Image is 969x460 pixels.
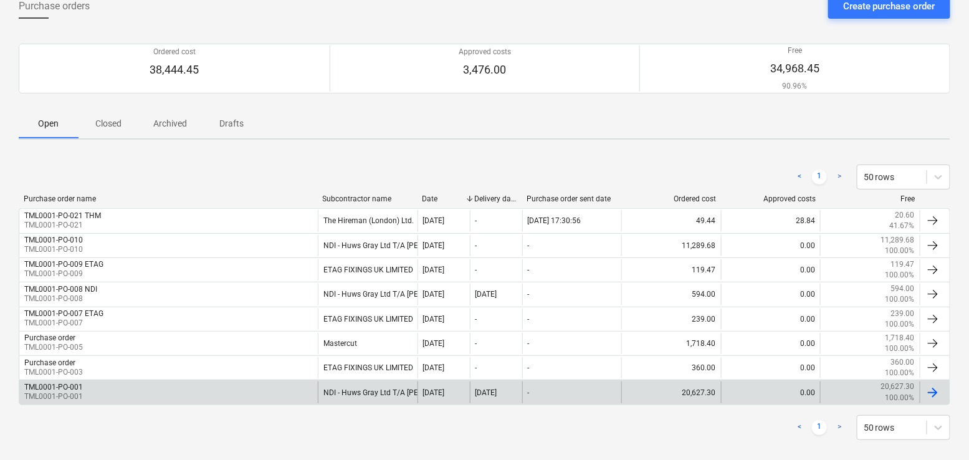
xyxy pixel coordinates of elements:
div: 594.00 [621,284,721,305]
div: NDI - Huws Gray Ltd T/A [PERSON_NAME] [318,284,418,305]
div: Purchase order [24,358,75,367]
p: 38,444.45 [150,62,199,77]
div: - [528,266,530,274]
p: Ordered cost [150,47,199,57]
div: Purchase order [24,333,75,342]
p: 41.67% [890,221,915,231]
div: 0.00 [721,381,821,403]
div: 0.00 [721,333,821,354]
div: Date [422,194,465,203]
div: - [528,363,530,372]
div: TML0001-PO-008 NDI [24,285,97,294]
div: - [475,216,477,225]
p: TML0001-PO-008 [24,294,97,304]
a: Previous page [792,420,807,435]
div: TML0001-PO-010 [24,236,83,244]
div: NDI - Huws Gray Ltd T/A [PERSON_NAME] [318,381,418,403]
div: 360.00 [621,357,721,378]
div: 0.00 [721,259,821,280]
div: - [475,241,477,250]
div: - [528,388,530,397]
div: Mastercut [318,333,418,354]
div: ETAG FIXINGS UK LIMITED [318,259,418,280]
div: 28.84 [721,210,821,231]
p: TML0001-PO-001 [24,391,83,402]
p: TML0001-PO-009 [24,269,103,279]
div: NDI - Huws Gray Ltd T/A [PERSON_NAME] [318,235,418,256]
p: TML0001-PO-007 [24,318,103,328]
div: TML0001-PO-009 ETAG [24,260,103,269]
div: [DATE] [423,388,445,397]
a: Page 1 is your current page [812,420,827,435]
iframe: Chat Widget [907,400,969,460]
div: Delivery date [475,194,517,203]
p: 100.00% [885,319,915,330]
div: Purchase order sent date [527,194,617,203]
p: 119.47 [891,259,915,270]
p: 594.00 [891,284,915,294]
div: 0.00 [721,235,821,256]
p: Open [34,117,64,130]
div: - [475,363,477,372]
div: ETAG FIXINGS UK LIMITED [318,309,418,330]
div: [DATE] [423,266,445,274]
div: 0.00 [721,309,821,330]
p: 100.00% [885,343,915,354]
div: - [528,339,530,348]
div: 0.00 [721,357,821,378]
div: 119.47 [621,259,721,280]
p: 100.00% [885,294,915,305]
p: 3,476.00 [459,62,511,77]
div: The Hireman (London) Ltd. [318,210,418,231]
div: - [475,266,477,274]
div: 1,718.40 [621,333,721,354]
div: [DATE] [423,315,445,323]
p: 100.00% [885,368,915,378]
a: Next page [832,170,847,184]
div: 0.00 [721,284,821,305]
div: 11,289.68 [621,235,721,256]
div: TML0001-PO-021 THM [24,211,101,220]
div: [DATE] [423,290,445,299]
div: 20,627.30 [621,381,721,403]
p: Drafts [217,117,247,130]
a: Page 1 is your current page [812,170,827,184]
p: TML0001-PO-010 [24,244,83,255]
p: Approved costs [459,47,511,57]
div: - [475,339,477,348]
div: [DATE] [475,290,497,299]
div: TML0001-PO-007 ETAG [24,309,103,318]
div: [DATE] [423,241,445,250]
a: Next page [832,420,847,435]
p: Closed [93,117,123,130]
div: [DATE] [475,388,497,397]
div: Approved costs [726,194,816,203]
a: Previous page [792,170,807,184]
div: [DATE] [423,363,445,372]
div: - [528,290,530,299]
div: Purchase order name [24,194,313,203]
p: Free [770,46,819,56]
p: 11,289.68 [881,235,915,246]
p: 1,718.40 [885,333,915,343]
div: [DATE] 17:30:56 [528,216,581,225]
div: Free [826,194,915,203]
div: [DATE] [423,216,445,225]
div: TML0001-PO-001 [24,383,83,391]
p: 34,968.45 [770,61,819,76]
p: 20,627.30 [881,381,915,392]
p: Archived [153,117,187,130]
p: 100.00% [885,246,915,256]
div: ETAG FIXINGS UK LIMITED [318,357,418,378]
p: 100.00% [885,270,915,280]
div: [DATE] [423,339,445,348]
div: 49.44 [621,210,721,231]
p: 20.60 [895,210,915,221]
div: - [528,241,530,250]
div: Ordered cost [626,194,716,203]
p: 100.00% [885,393,915,403]
p: TML0001-PO-003 [24,367,83,378]
div: - [528,315,530,323]
div: - [475,315,477,323]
